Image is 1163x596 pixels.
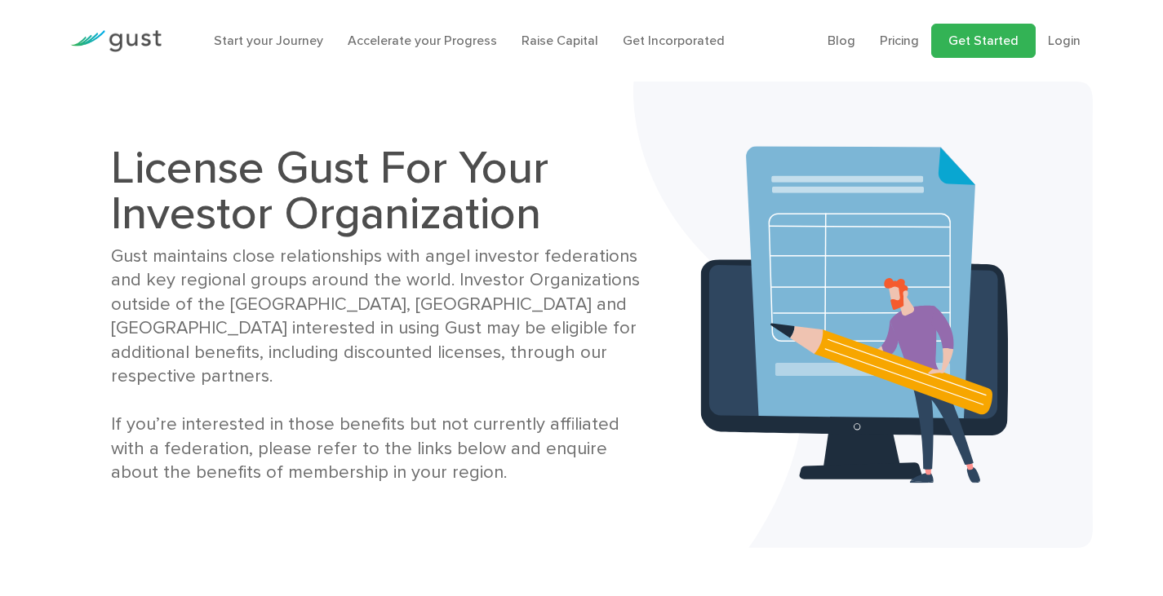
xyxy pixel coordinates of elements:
img: Investors Banner Bg [633,82,1093,548]
a: Get Started [931,24,1036,58]
a: Accelerate your Progress [348,33,497,48]
a: Blog [828,33,855,48]
a: Get Incorporated [623,33,725,48]
img: Gust Logo [70,30,162,52]
a: Raise Capital [522,33,598,48]
a: Login [1048,33,1081,48]
h1: License Gust For Your Investor Organization [111,145,650,236]
div: Gust maintains close relationships with angel investor federations and key regional groups around... [111,245,650,485]
a: Pricing [880,33,919,48]
a: Start your Journey [214,33,323,48]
